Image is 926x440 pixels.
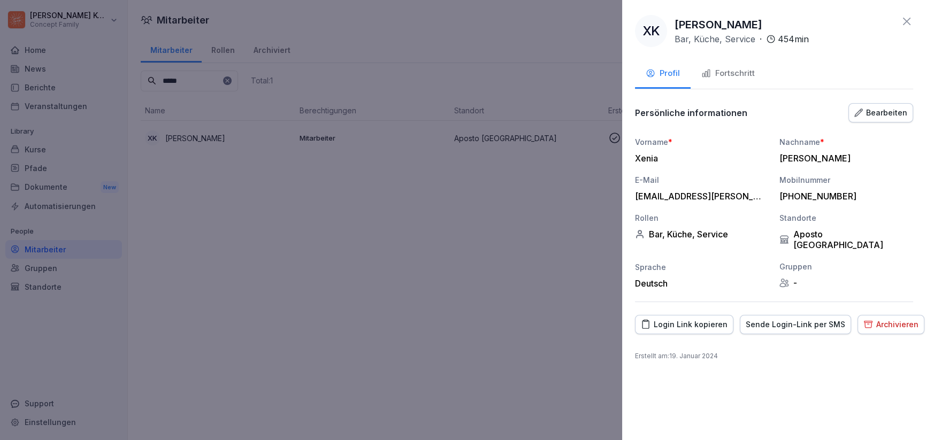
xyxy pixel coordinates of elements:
[779,277,913,288] div: -
[635,229,769,240] div: Bar, Küche, Service
[863,319,919,330] div: Archivieren
[779,261,913,272] div: Gruppen
[858,315,924,334] button: Archivieren
[635,261,769,273] div: Sprache
[779,212,913,223] div: Standorte
[746,319,845,330] div: Sende Login-Link per SMS
[779,136,913,148] div: Nachname
[675,17,762,33] p: [PERSON_NAME]
[635,136,769,148] div: Vorname
[848,103,913,122] button: Bearbeiten
[675,33,755,45] p: Bar, Küche, Service
[854,107,907,119] div: Bearbeiten
[740,315,851,334] button: Sende Login-Link per SMS
[635,107,747,118] p: Persönliche informationen
[779,174,913,186] div: Mobilnummer
[635,153,763,164] div: Xenia
[635,191,763,202] div: [EMAIL_ADDRESS][PERSON_NAME][DOMAIN_NAME]
[635,278,769,289] div: Deutsch
[641,319,728,330] div: Login Link kopieren
[701,67,755,80] div: Fortschritt
[635,212,769,223] div: Rollen
[635,351,913,361] p: Erstellt am : 19. Januar 2024
[635,60,691,89] button: Profil
[635,15,667,47] div: XK
[778,33,809,45] p: 454 min
[779,191,908,202] div: [PHONE_NUMBER]
[635,174,769,186] div: E-Mail
[779,229,913,250] div: Aposto [GEOGRAPHIC_DATA]
[635,315,733,334] button: Login Link kopieren
[646,67,680,80] div: Profil
[675,33,809,45] div: ·
[779,153,908,164] div: [PERSON_NAME]
[691,60,766,89] button: Fortschritt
